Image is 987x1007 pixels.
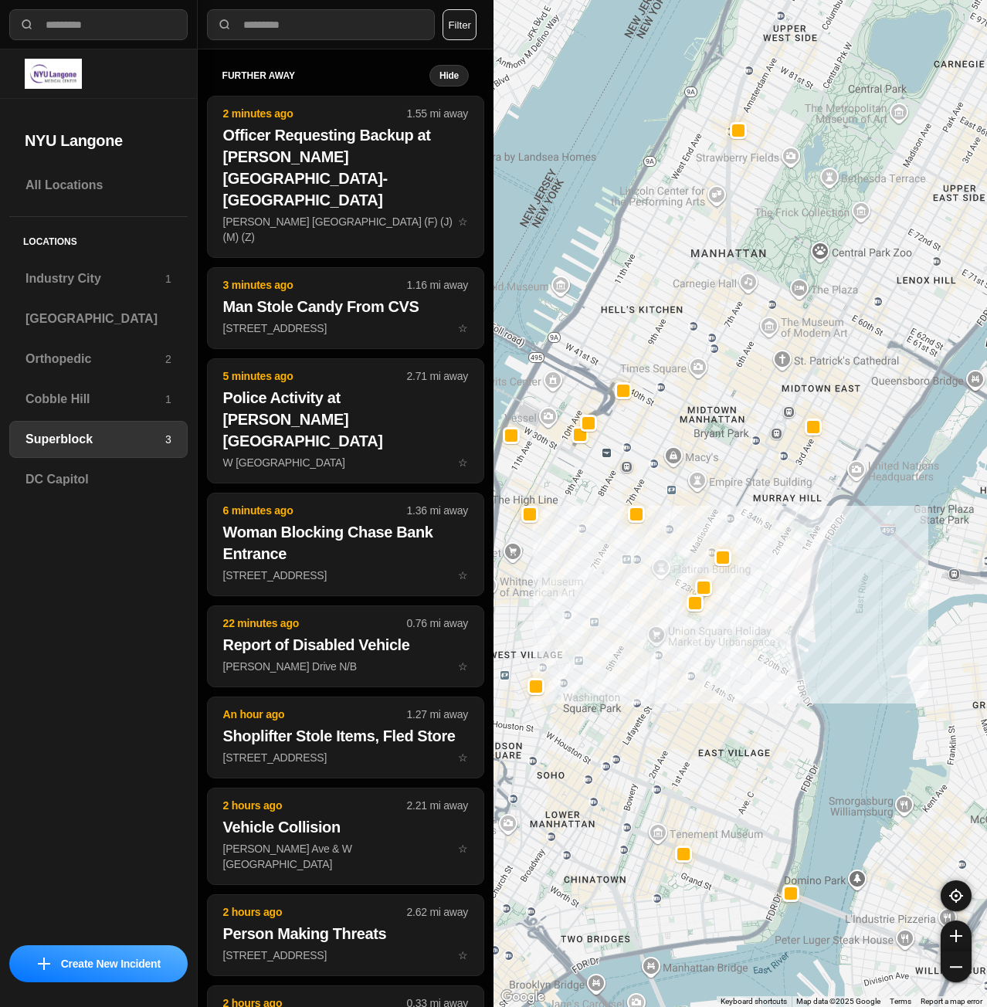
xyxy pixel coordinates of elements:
[429,65,469,86] button: Hide
[25,430,165,449] h3: Superblock
[207,358,484,483] button: 5 minutes ago2.71 mi awayPolice Activity at [PERSON_NAME][GEOGRAPHIC_DATA]W [GEOGRAPHIC_DATA]star
[223,634,468,656] h2: Report of Disabled Vehicle
[443,9,477,40] button: Filter
[407,277,468,293] p: 1.16 mi away
[949,889,963,903] img: recenter
[25,130,172,151] h2: NYU Langone
[25,176,171,195] h3: All Locations
[25,270,165,288] h3: Industry City
[207,456,484,469] a: 5 minutes ago2.71 mi awayPolice Activity at [PERSON_NAME][GEOGRAPHIC_DATA]W [GEOGRAPHIC_DATA]star
[223,750,468,765] p: [STREET_ADDRESS]
[223,904,407,920] p: 2 hours ago
[38,958,50,970] img: icon
[439,70,459,82] small: Hide
[458,843,468,855] span: star
[217,17,232,32] img: search
[223,948,468,963] p: [STREET_ADDRESS]
[223,923,468,944] h2: Person Making Threats
[941,951,972,982] button: zoom-out
[223,725,468,747] h2: Shoplifter Stole Items, Fled Store
[950,930,962,942] img: zoom-in
[223,277,407,293] p: 3 minutes ago
[165,351,171,367] p: 2
[25,59,82,89] img: logo
[921,997,982,1005] a: Report a map error
[9,300,188,337] a: [GEOGRAPHIC_DATA]
[207,659,484,673] a: 22 minutes ago0.76 mi awayReport of Disabled Vehicle[PERSON_NAME] Drive N/Bstar
[207,96,484,258] button: 2 minutes ago1.55 mi awayOfficer Requesting Backup at [PERSON_NAME][GEOGRAPHIC_DATA]-[GEOGRAPHIC_...
[458,569,468,581] span: star
[223,521,468,565] h2: Woman Blocking Chase Bank Entrance
[9,381,188,418] a: Cobble Hill1
[941,880,972,911] button: recenter
[207,215,484,228] a: 2 minutes ago1.55 mi awayOfficer Requesting Backup at [PERSON_NAME][GEOGRAPHIC_DATA]-[GEOGRAPHIC_...
[223,798,407,813] p: 2 hours ago
[223,455,468,470] p: W [GEOGRAPHIC_DATA]
[497,987,548,1007] img: Google
[407,503,468,518] p: 1.36 mi away
[207,321,484,334] a: 3 minutes ago1.16 mi awayMan Stole Candy From CVS[STREET_ADDRESS]star
[9,421,188,458] a: Superblock3
[25,350,165,368] h3: Orthopedic
[223,296,468,317] h2: Man Stole Candy From CVS
[207,267,484,349] button: 3 minutes ago1.16 mi awayMan Stole Candy From CVS[STREET_ADDRESS]star
[458,322,468,334] span: star
[407,615,468,631] p: 0.76 mi away
[458,456,468,469] span: star
[207,751,484,764] a: An hour ago1.27 mi awayShoplifter Stole Items, Fled Store[STREET_ADDRESS]star
[458,949,468,961] span: star
[207,788,484,885] button: 2 hours ago2.21 mi awayVehicle Collision[PERSON_NAME] Ave & W [GEOGRAPHIC_DATA]star
[223,816,468,838] h2: Vehicle Collision
[223,615,407,631] p: 22 minutes ago
[207,697,484,778] button: An hour ago1.27 mi awayShoplifter Stole Items, Fled Store[STREET_ADDRESS]star
[223,387,468,452] h2: Police Activity at [PERSON_NAME][GEOGRAPHIC_DATA]
[223,841,468,872] p: [PERSON_NAME] Ave & W [GEOGRAPHIC_DATA]
[165,432,171,447] p: 3
[207,493,484,596] button: 6 minutes ago1.36 mi awayWoman Blocking Chase Bank Entrance[STREET_ADDRESS]star
[950,961,962,973] img: zoom-out
[223,707,407,722] p: An hour ago
[9,217,188,260] h5: Locations
[223,659,468,674] p: [PERSON_NAME] Drive N/B
[165,392,171,407] p: 1
[207,568,484,581] a: 6 minutes ago1.36 mi awayWoman Blocking Chase Bank Entrance[STREET_ADDRESS]star
[223,106,407,121] p: 2 minutes ago
[223,320,468,336] p: [STREET_ADDRESS]
[223,124,468,211] h2: Officer Requesting Backup at [PERSON_NAME][GEOGRAPHIC_DATA]-[GEOGRAPHIC_DATA]
[25,390,165,409] h3: Cobble Hill
[19,17,35,32] img: search
[223,568,468,583] p: [STREET_ADDRESS]
[207,842,484,855] a: 2 hours ago2.21 mi awayVehicle Collision[PERSON_NAME] Ave & W [GEOGRAPHIC_DATA]star
[207,948,484,961] a: 2 hours ago2.62 mi awayPerson Making Threats[STREET_ADDRESS]star
[223,368,407,384] p: 5 minutes ago
[458,751,468,764] span: star
[941,921,972,951] button: zoom-in
[407,798,468,813] p: 2.21 mi away
[165,271,171,287] p: 1
[407,106,468,121] p: 1.55 mi away
[497,987,548,1007] a: Open this area in Google Maps (opens a new window)
[458,660,468,673] span: star
[207,894,484,976] button: 2 hours ago2.62 mi awayPerson Making Threats[STREET_ADDRESS]star
[25,470,171,489] h3: DC Capitol
[407,707,468,722] p: 1.27 mi away
[223,503,407,518] p: 6 minutes ago
[222,70,429,82] h5: further away
[223,214,468,245] p: [PERSON_NAME] [GEOGRAPHIC_DATA] (F) (J) (M) (Z)
[796,997,880,1005] span: Map data ©2025 Google
[9,341,188,378] a: Orthopedic2
[9,167,188,204] a: All Locations
[407,904,468,920] p: 2.62 mi away
[61,956,161,971] p: Create New Incident
[9,260,188,297] a: Industry City1
[721,996,787,1007] button: Keyboard shortcuts
[207,605,484,687] button: 22 minutes ago0.76 mi awayReport of Disabled Vehicle[PERSON_NAME] Drive N/Bstar
[458,215,468,228] span: star
[9,945,188,982] button: iconCreate New Incident
[9,461,188,498] a: DC Capitol
[407,368,468,384] p: 2.71 mi away
[890,997,911,1005] a: Terms (opens in new tab)
[25,310,171,328] h3: [GEOGRAPHIC_DATA]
